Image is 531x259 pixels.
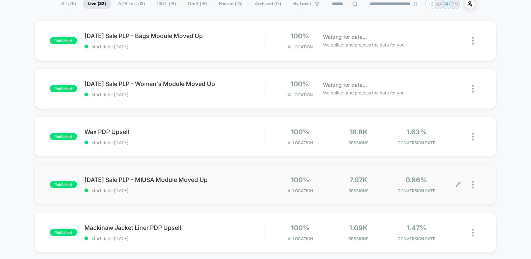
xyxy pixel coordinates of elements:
span: published [50,37,77,44]
span: Wax PDP Upsell [84,128,265,135]
span: published [50,181,77,188]
span: Sessions [331,140,385,145]
p: MA [435,1,442,7]
span: Allocation [288,236,313,241]
span: published [50,229,77,236]
span: 100% [291,176,309,184]
span: [DATE] Sale PLP - MIUSA Module Moved Up [84,176,265,183]
span: We collect and process the data for you [323,41,405,48]
span: 1.09k [349,224,368,232]
span: By Label [293,1,311,7]
span: Allocation [287,44,313,49]
span: Sessions [331,236,385,241]
span: start date: [DATE] [84,140,265,145]
img: close [472,181,474,189]
span: Allocation [287,92,313,97]
img: close [472,85,474,93]
span: 100% [291,128,309,136]
span: [DATE] Sale PLP - Women's Module Moved Up [84,80,265,87]
span: Waiting for data... [323,81,367,89]
span: 0.86% [406,176,427,184]
img: close [472,133,474,141]
img: close [472,37,474,45]
span: CONVERSION RATE [389,140,444,145]
span: CONVERSION RATE [389,236,444,241]
span: published [50,85,77,92]
img: close [472,229,474,236]
span: CONVERSION RATE [389,188,444,193]
span: start date: [DATE] [84,92,265,97]
span: Allocation [288,188,313,193]
span: 1.47% [406,224,426,232]
span: start date: [DATE] [84,44,265,49]
span: [DATE] Sale PLP - Bags Module Moved Up [84,32,265,39]
span: Allocation [288,140,313,145]
span: 1.63% [406,128,427,136]
span: Mackinaw Jacket Liner PDP Upsell [84,224,265,231]
p: NH [444,1,450,7]
span: 7.07k [350,176,367,184]
span: start date: [DATE] [84,188,265,193]
span: 100% [291,224,309,232]
span: 18.8k [349,128,368,136]
span: published [50,133,77,140]
img: end [413,1,417,6]
span: 100% [291,80,309,88]
span: start date: [DATE] [84,236,265,241]
span: We collect and process the data for you [323,89,405,96]
span: Sessions [331,188,385,193]
span: 100% [291,32,309,40]
p: PM [451,1,458,7]
span: Waiting for data... [323,33,367,41]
